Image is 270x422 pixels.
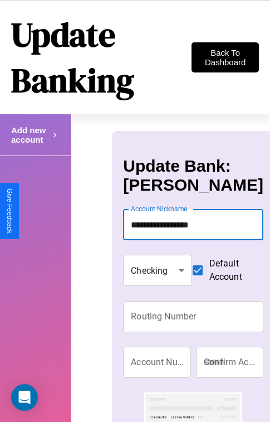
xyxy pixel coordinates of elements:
h4: Add new account [11,125,50,144]
h3: Update Bank: [PERSON_NAME] [123,157,263,195]
label: Account Nickname [131,204,188,214]
div: Give Feedback [6,188,13,234]
div: Checking [123,255,192,286]
span: Default Account [209,257,254,284]
div: Open Intercom Messenger [11,384,38,411]
button: Back To Dashboard [192,42,259,72]
h1: Update Banking [11,12,192,103]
